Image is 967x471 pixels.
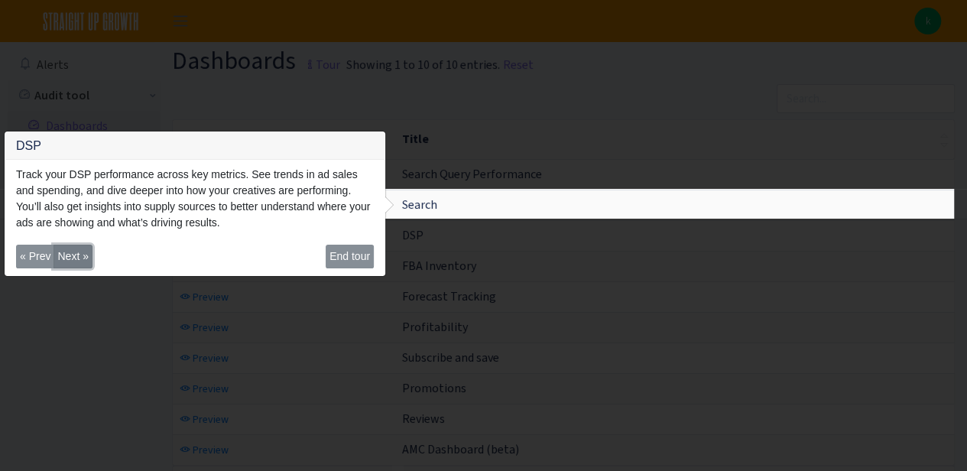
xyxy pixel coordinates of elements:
button: Next » [54,245,92,268]
h3: DSP [5,132,385,160]
button: « Prev [16,245,54,268]
div: Track your DSP performance across key metrics. See trends in ad sales and spending, and dive deep... [5,160,385,238]
button: End tour [326,245,374,268]
span: Search [402,197,437,213]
